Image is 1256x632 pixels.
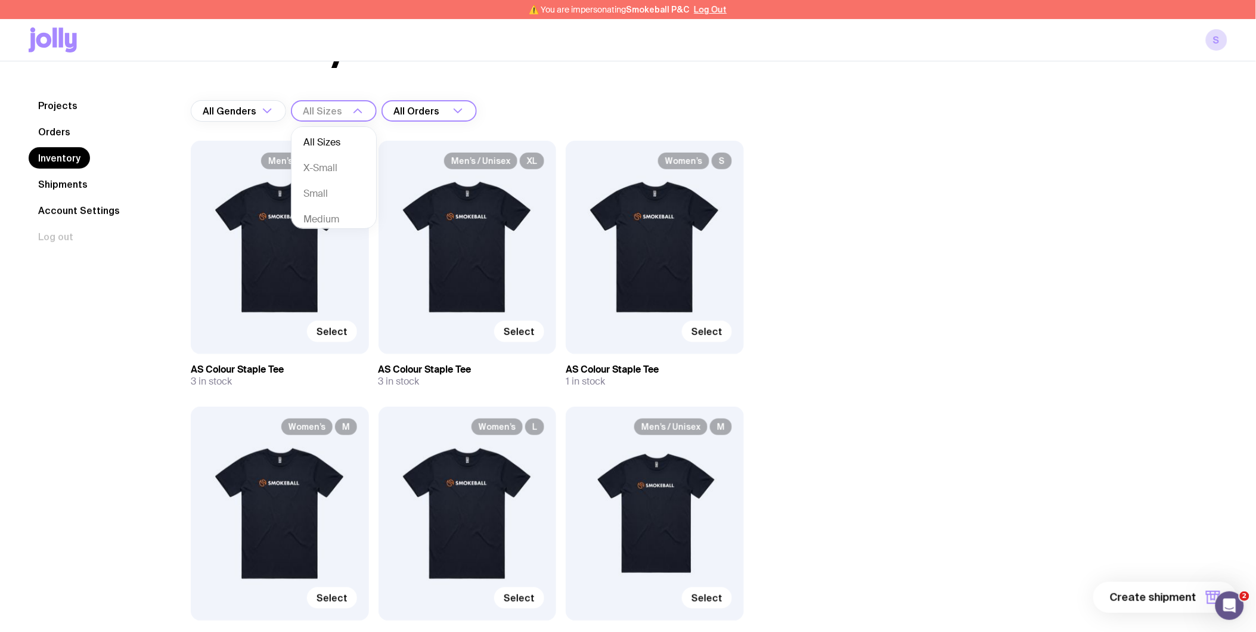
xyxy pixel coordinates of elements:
h3: AS Colour Staple Tee [566,364,744,376]
li: All Sizes [291,130,376,156]
span: Men’s / Unisex [261,153,334,169]
button: Create shipment [1093,582,1237,613]
li: Medium [291,207,376,233]
span: Women’s [658,153,709,169]
span: XL [520,153,544,169]
span: 1 in stock [566,376,605,388]
span: Women’s [281,419,333,435]
span: All Orders [393,100,442,122]
h3: AS Colour Staple Tee [191,364,369,376]
span: Select [504,592,535,604]
span: Men’s / Unisex [444,153,517,169]
h1: Inventory [191,29,348,67]
span: Select [691,326,722,337]
span: 3 in stock [379,376,420,388]
span: Create shipment [1110,590,1196,605]
input: Search for option [303,100,349,122]
span: ⚠️ You are impersonating [529,5,690,14]
li: X-Small [291,156,376,181]
button: Log out [29,226,83,247]
div: Search for option [191,100,286,122]
div: Search for option [382,100,477,122]
li: Small [291,181,376,207]
a: S [1206,29,1227,51]
span: Smokeball P&C [627,5,690,14]
span: All Genders [203,100,259,122]
a: Inventory [29,147,90,169]
span: S [712,153,732,169]
span: Men’s / Unisex [634,419,708,435]
a: Account Settings [29,200,129,221]
iframe: Intercom live chat [1215,591,1244,620]
a: Projects [29,95,87,116]
span: 3 in stock [191,376,232,388]
span: M [710,419,732,435]
a: Shipments [29,174,97,195]
a: Orders [29,121,80,142]
span: Women’s [472,419,523,435]
span: Select [691,592,722,604]
span: L [525,419,544,435]
input: Search for option [442,100,449,122]
span: 2 [1240,591,1249,601]
span: Select [504,326,535,337]
span: M [335,419,357,435]
span: Select [317,326,348,337]
button: Log Out [694,5,727,14]
div: Search for option [291,100,377,122]
span: Select [317,592,348,604]
h3: AS Colour Staple Tee [379,364,557,376]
